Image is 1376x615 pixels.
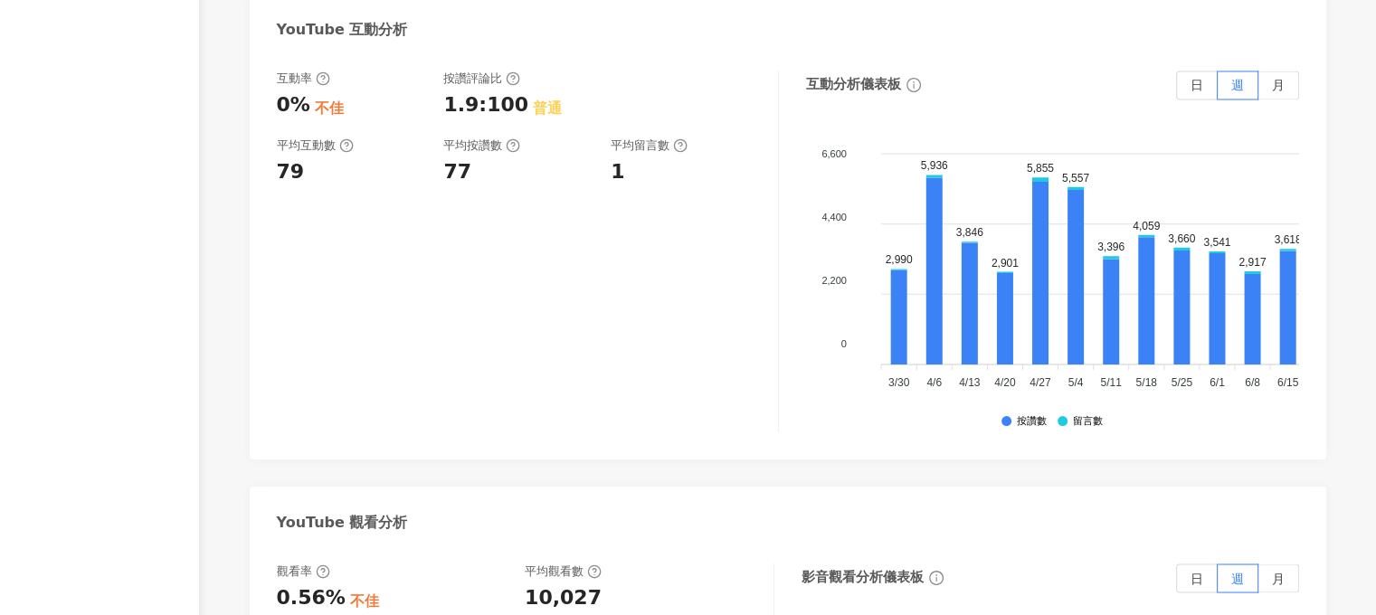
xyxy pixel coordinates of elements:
span: 月 [1272,78,1285,92]
span: 日 [1191,571,1203,585]
div: 不佳 [315,99,344,118]
div: 互動率 [277,71,330,87]
div: 普通 [533,99,562,118]
div: 影音觀看分析儀表板 [802,568,924,587]
div: 觀看率 [277,563,330,580]
div: 79 [277,158,305,186]
div: 平均按讚數 [443,137,520,154]
tspan: 4/27 [1030,376,1051,389]
div: 平均留言數 [611,137,688,154]
span: 月 [1272,571,1285,585]
tspan: 6/1 [1210,376,1225,389]
tspan: 4/6 [926,376,942,389]
tspan: 4/13 [959,376,981,389]
tspan: 6,600 [821,147,847,158]
div: 10,027 [525,584,602,612]
span: 週 [1231,78,1244,92]
span: 日 [1191,78,1203,92]
div: 1 [611,158,624,186]
div: 互動分析儀表板 [806,75,901,94]
tspan: 4,400 [821,211,847,222]
tspan: 0 [841,337,847,348]
div: 平均觀看數 [525,563,602,580]
div: YouTube 互動分析 [277,20,408,40]
tspan: 5/4 [1068,376,1083,389]
div: 平均互動數 [277,137,354,154]
div: 77 [443,158,471,186]
span: info-circle [926,568,946,588]
div: 不佳 [350,591,379,611]
tspan: 4/20 [994,376,1016,389]
tspan: 5/11 [1100,376,1122,389]
tspan: 5/25 [1171,376,1192,389]
div: 0.56% [277,584,346,612]
tspan: 6/15 [1276,376,1298,389]
div: 按讚評論比 [443,71,520,87]
div: 0% [277,91,310,119]
tspan: 2,200 [821,274,847,285]
tspan: 3/30 [887,376,909,389]
div: 留言數 [1073,416,1103,428]
span: info-circle [904,75,924,95]
div: 1.9:100 [443,91,528,119]
div: 按讚數 [1017,416,1047,428]
tspan: 6/8 [1245,376,1260,389]
span: 週 [1231,571,1244,585]
tspan: 5/18 [1135,376,1157,389]
div: YouTube 觀看分析 [277,513,408,533]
